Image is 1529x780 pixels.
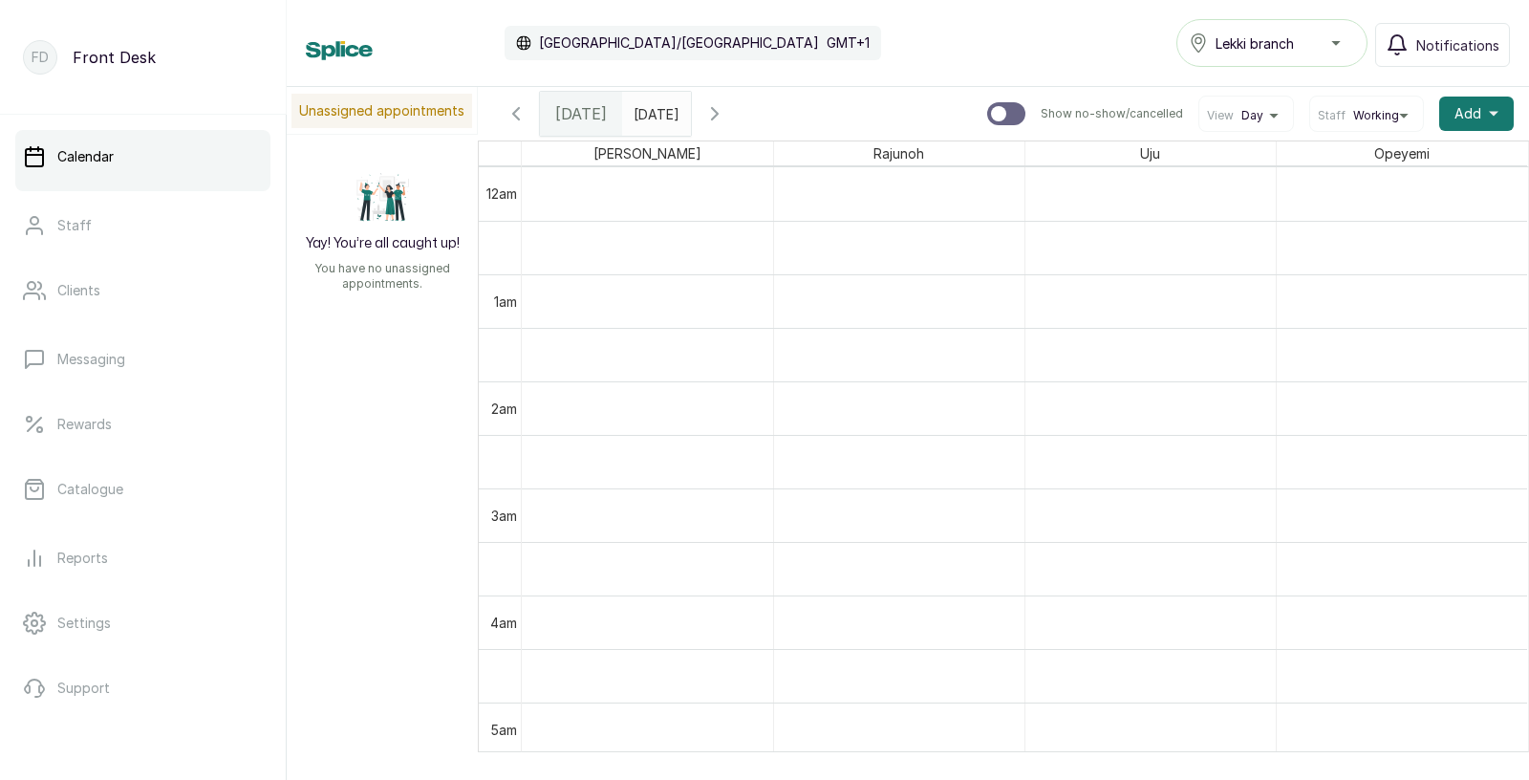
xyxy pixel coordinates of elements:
span: View [1207,108,1234,123]
span: Day [1241,108,1263,123]
button: ViewDay [1207,108,1285,123]
p: You have no unassigned appointments. [298,261,466,292]
p: Rewards [57,415,112,434]
a: Staff [15,199,270,252]
p: [GEOGRAPHIC_DATA]/[GEOGRAPHIC_DATA] [539,33,819,53]
span: Lekki branch [1216,33,1294,54]
span: Staff [1318,108,1346,123]
span: Working [1353,108,1399,123]
p: Front Desk [73,46,156,69]
button: Lekki branch [1176,19,1367,67]
a: Calendar [15,130,270,184]
p: FD [32,48,49,67]
button: Add [1439,97,1514,131]
a: Messaging [15,333,270,386]
span: Rajunoh [870,141,928,165]
span: [DATE] [555,102,607,125]
p: Messaging [57,350,125,369]
h2: Yay! You’re all caught up! [306,234,460,253]
span: [PERSON_NAME] [590,141,705,165]
p: Staff [57,216,92,235]
p: Show no-show/cancelled [1041,106,1183,121]
p: Catalogue [57,480,123,499]
button: Logout [15,726,270,780]
div: 4am [486,613,521,633]
button: Notifications [1375,23,1510,67]
button: StaffWorking [1318,108,1415,123]
p: Unassigned appointments [291,94,472,128]
div: 2am [487,399,521,419]
span: Notifications [1416,35,1499,55]
span: Uju [1136,141,1164,165]
a: Catalogue [15,463,270,516]
p: GMT+1 [827,33,870,53]
p: Reports [57,549,108,568]
span: Opeyemi [1370,141,1433,165]
p: Settings [57,614,111,633]
div: [DATE] [540,92,622,136]
a: Clients [15,264,270,317]
p: Calendar [57,147,114,166]
a: Rewards [15,398,270,451]
a: Support [15,661,270,715]
a: Reports [15,531,270,585]
div: 1am [490,292,521,312]
p: Clients [57,281,100,300]
div: 5am [486,720,521,740]
p: Support [57,679,110,698]
a: Settings [15,596,270,650]
div: 12am [483,184,521,204]
div: 3am [487,506,521,526]
span: Add [1454,104,1481,123]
